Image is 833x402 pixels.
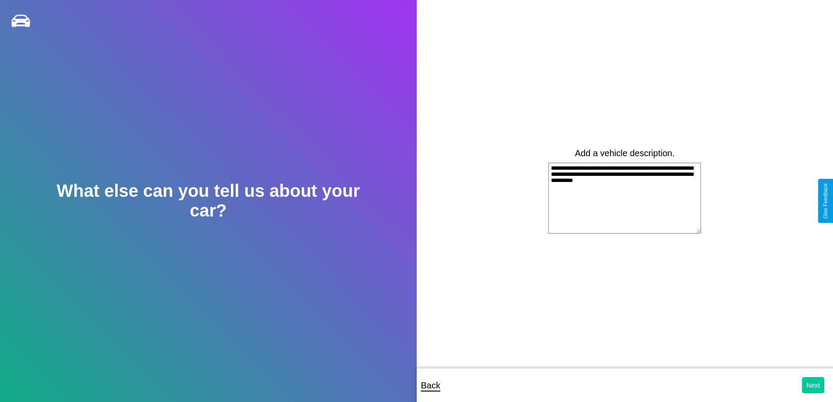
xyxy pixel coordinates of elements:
[802,377,824,393] button: Next
[823,183,829,219] div: Give Feedback
[421,378,440,393] p: Back
[42,181,375,220] h2: What else can you tell us about your car?
[575,148,675,158] label: Add a vehicle description.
